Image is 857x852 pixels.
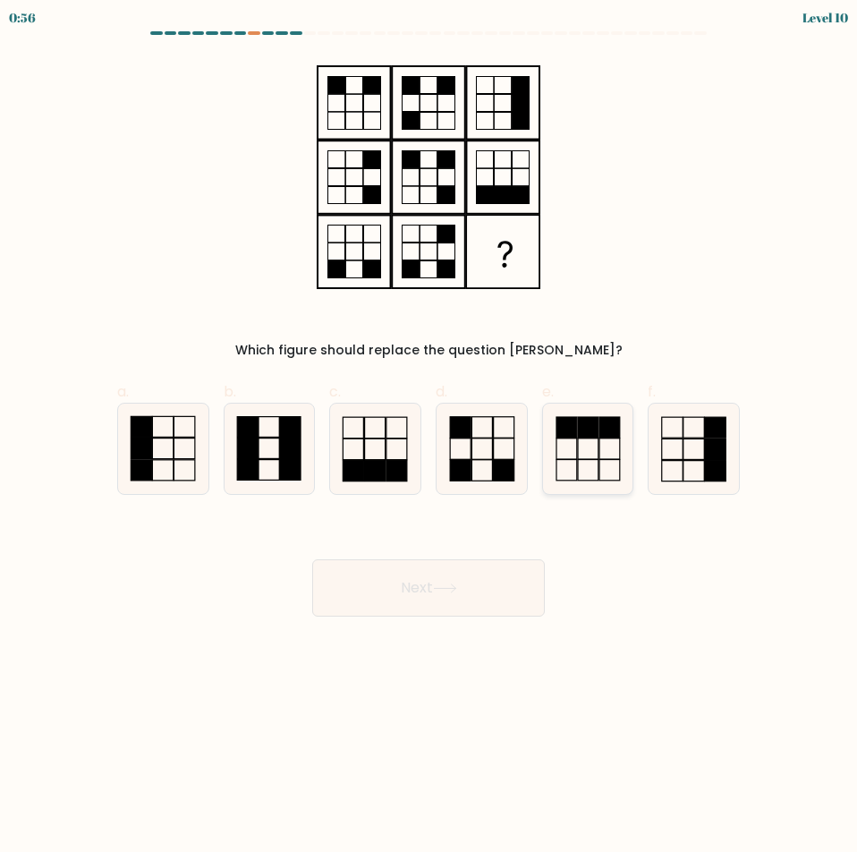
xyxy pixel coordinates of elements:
[648,381,656,402] span: f.
[117,381,129,402] span: a.
[542,381,554,402] span: e.
[9,8,36,27] div: 0:56
[329,381,341,402] span: c.
[436,381,447,402] span: d.
[312,559,545,617] button: Next
[128,341,729,360] div: Which figure should replace the question [PERSON_NAME]?
[802,8,848,27] div: Level 10
[224,381,236,402] span: b.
